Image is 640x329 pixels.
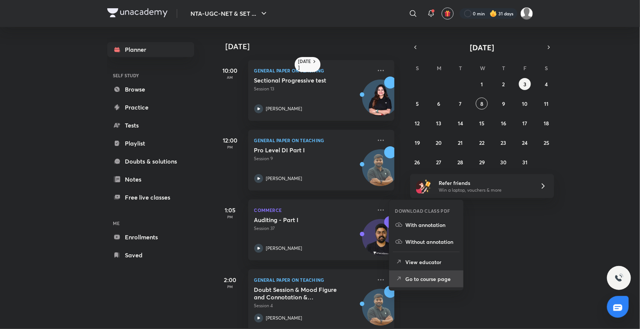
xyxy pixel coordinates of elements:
[476,117,488,129] button: October 15, 2025
[215,284,245,289] p: PM
[215,136,245,145] h5: 12:00
[498,156,510,168] button: October 30, 2025
[498,117,510,129] button: October 16, 2025
[436,120,442,127] abbr: October 13, 2025
[254,275,372,284] p: General Paper on Teaching
[416,100,419,107] abbr: October 5, 2025
[519,78,531,90] button: October 3, 2025
[421,42,544,53] button: [DATE]
[476,78,488,90] button: October 1, 2025
[254,77,348,84] h5: Sectional Progressive test
[416,65,419,72] abbr: Sunday
[439,187,531,194] p: Win a laptop, vouchers & more
[226,42,402,51] h4: [DATE]
[519,117,531,129] button: October 17, 2025
[363,223,399,259] img: Avatar
[186,6,273,21] button: NTA-UGC-NET & SET ...
[415,120,420,127] abbr: October 12, 2025
[520,7,533,20] img: Sakshi Nath
[363,84,399,120] img: Avatar
[498,98,510,110] button: October 9, 2025
[107,217,194,230] h6: ME
[437,65,442,72] abbr: Monday
[479,159,485,166] abbr: October 29, 2025
[490,10,497,17] img: streak
[541,98,553,110] button: October 11, 2025
[479,120,484,127] abbr: October 15, 2025
[502,65,505,72] abbr: Thursday
[476,156,488,168] button: October 29, 2025
[107,69,194,82] h6: SELF STUDY
[107,190,194,205] a: Free live classes
[433,137,445,149] button: October 20, 2025
[411,98,423,110] button: October 5, 2025
[454,117,466,129] button: October 14, 2025
[480,65,485,72] abbr: Wednesday
[215,145,245,149] p: PM
[107,42,194,57] a: Planner
[458,120,463,127] abbr: October 14, 2025
[498,137,510,149] button: October 23, 2025
[476,137,488,149] button: October 22, 2025
[476,98,488,110] button: October 8, 2025
[481,81,483,88] abbr: October 1, 2025
[411,117,423,129] button: October 12, 2025
[436,139,442,146] abbr: October 20, 2025
[438,100,441,107] abbr: October 6, 2025
[254,86,372,92] p: Session 13
[395,207,450,214] h6: DOWNLOAD CLASS PDF
[545,81,548,88] abbr: October 4, 2025
[523,65,526,72] abbr: Friday
[107,100,194,115] a: Practice
[215,215,245,219] p: PM
[411,156,423,168] button: October 26, 2025
[458,159,463,166] abbr: October 28, 2025
[519,137,531,149] button: October 24, 2025
[433,156,445,168] button: October 27, 2025
[522,159,528,166] abbr: October 31, 2025
[254,66,372,75] p: General Paper on Teaching
[363,293,399,329] img: Avatar
[459,65,462,72] abbr: Tuesday
[254,155,372,162] p: Session 9
[406,238,457,246] p: Without annotation
[519,156,531,168] button: October 31, 2025
[406,258,457,266] p: View educator
[501,120,506,127] abbr: October 16, 2025
[544,100,549,107] abbr: October 11, 2025
[215,206,245,215] h5: 1:05
[544,139,549,146] abbr: October 25, 2025
[480,100,483,107] abbr: October 8, 2025
[215,66,245,75] h5: 10:00
[439,179,531,187] h6: Refer friends
[544,120,549,127] abbr: October 18, 2025
[266,245,303,252] p: [PERSON_NAME]
[107,230,194,245] a: Enrollments
[254,216,348,224] h5: Auditing - Part I
[254,302,372,309] p: Session 4
[454,156,466,168] button: October 28, 2025
[416,179,431,194] img: referral
[541,78,553,90] button: October 4, 2025
[519,98,531,110] button: October 10, 2025
[215,275,245,284] h5: 2:00
[522,139,528,146] abbr: October 24, 2025
[363,153,399,189] img: Avatar
[444,10,451,17] img: avatar
[459,100,462,107] abbr: October 7, 2025
[215,75,245,80] p: AM
[254,136,372,145] p: General Paper on Teaching
[107,8,168,19] a: Company Logo
[433,98,445,110] button: October 6, 2025
[107,172,194,187] a: Notes
[523,120,528,127] abbr: October 17, 2025
[415,159,420,166] abbr: October 26, 2025
[406,275,457,283] p: Go to course page
[522,100,528,107] abbr: October 10, 2025
[107,154,194,169] a: Doubts & solutions
[266,105,303,112] p: [PERSON_NAME]
[523,81,526,88] abbr: October 3, 2025
[266,315,303,321] p: [PERSON_NAME]
[254,286,348,301] h5: Doubt Session & Mood Figure and Connotation & Denotation
[479,139,484,146] abbr: October 22, 2025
